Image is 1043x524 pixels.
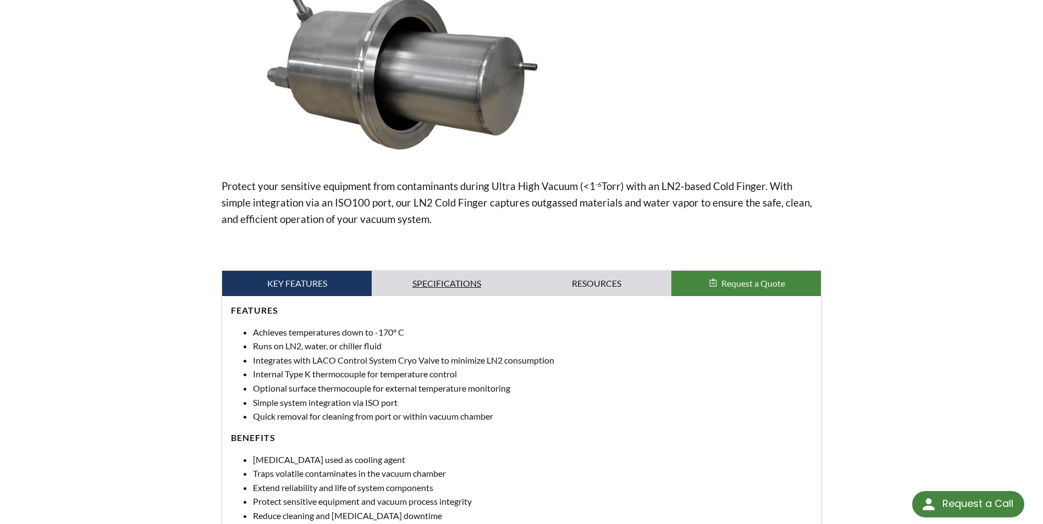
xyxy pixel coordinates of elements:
li: Internal Type K thermocouple for temperature control [253,367,812,381]
li: Simple system integration via ISO port [253,395,812,410]
div: Request a Call [912,491,1024,517]
li: Reduce cleaning and [MEDICAL_DATA] downtime [253,509,812,523]
span: Request a Quote [721,278,785,288]
li: Quick removal for cleaning from port or within vacuum chamber [253,409,812,423]
li: Traps volatile contaminates in the vacuum chamber [253,466,812,481]
img: round button [920,495,937,513]
li: Extend reliability and life of system components [253,481,812,495]
li: Runs on LN2, water, or chiller fluid [253,339,812,353]
li: Integrates with LACO Control System Cryo Valve to minimize LN2 consumption [253,353,812,367]
li: [MEDICAL_DATA] used as cooling agent [253,453,812,467]
p: Protect your sensitive equipment from contaminants during Ultra High Vacuum (<1 Torr) with an LN2... [222,178,821,227]
div: Request a Call [942,491,1013,516]
li: Protect sensitive equipment and vacuum process integrity [253,494,812,509]
sup: -6 [595,180,601,188]
h4: Benefits [231,432,812,444]
a: Key Features [222,271,372,296]
a: Specifications [372,271,521,296]
a: Resources [522,271,671,296]
li: Optional surface thermocouple for external temperature monitoring [253,381,812,395]
li: Achieves temperatures down to -170° C [253,325,812,339]
h4: Features [231,305,812,316]
button: Request a Quote [671,271,821,296]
